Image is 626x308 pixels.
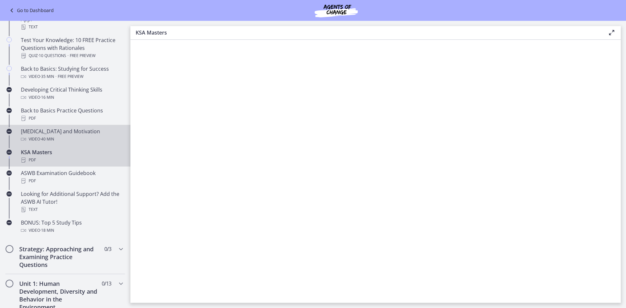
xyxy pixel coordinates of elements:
[40,94,54,101] span: · 16 min
[21,23,123,31] div: Text
[70,52,96,60] span: Free preview
[21,227,123,234] div: Video
[21,36,123,60] div: Test Your Knowledge: 10 FREE Practice Questions with Rationales
[21,219,123,234] div: BONUS: Top 5 Study Tips
[67,52,68,60] span: ·
[136,29,597,37] h3: KSA Masters
[21,156,123,164] div: PDF
[21,94,123,101] div: Video
[21,127,123,143] div: [MEDICAL_DATA] and Motivation
[21,114,123,122] div: PDF
[58,73,83,81] span: Free preview
[21,148,123,164] div: KSA Masters
[38,52,66,60] span: · 10 Questions
[21,206,123,213] div: Text
[21,52,123,60] div: Quiz
[21,190,123,213] div: Looking for Additional Support? Add the ASWB AI Tutor!
[21,107,123,122] div: Back to Basics Practice Questions
[21,135,123,143] div: Video
[297,3,375,18] img: Agents of Change Social Work Test Prep
[21,177,123,185] div: PDF
[8,7,54,14] a: Go to Dashboard
[40,135,54,143] span: · 40 min
[21,86,123,101] div: Developing Critical Thinking Skills
[102,280,111,287] span: 0 / 13
[40,73,54,81] span: · 35 min
[19,245,99,269] h2: Strategy: Approaching and Examining Practice Questions
[104,245,111,253] span: 0 / 3
[21,73,123,81] div: Video
[21,169,123,185] div: ASWB Examination Guidebook
[21,65,123,81] div: Back to Basics: Studying for Success
[55,73,56,81] span: ·
[40,227,54,234] span: · 18 min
